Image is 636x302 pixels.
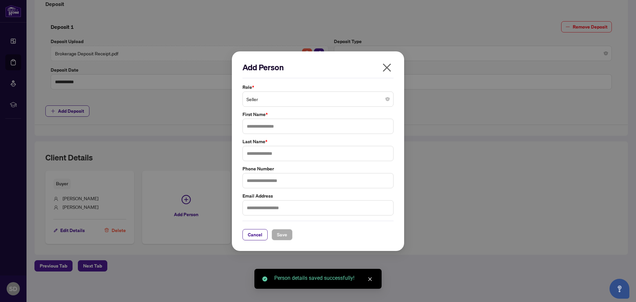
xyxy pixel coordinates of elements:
[246,93,390,105] span: Seller
[386,97,390,101] span: close-circle
[262,276,267,281] span: check-circle
[242,62,394,73] h2: Add Person
[242,192,394,199] label: Email Address
[382,62,392,73] span: close
[368,277,372,281] span: close
[609,279,629,299] button: Open asap
[242,84,394,91] label: Role
[242,111,394,118] label: First Name
[274,274,374,282] div: Person details saved successfully!
[242,165,394,172] label: Phone Number
[366,275,374,283] a: Close
[242,138,394,145] label: Last Name
[242,229,268,240] button: Cancel
[272,229,292,240] button: Save
[248,229,262,240] span: Cancel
